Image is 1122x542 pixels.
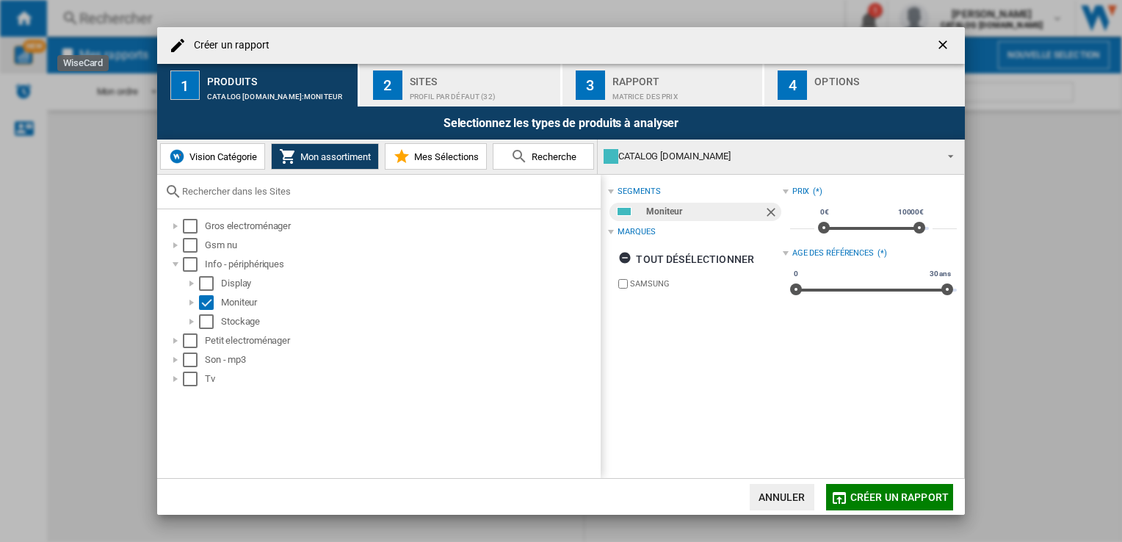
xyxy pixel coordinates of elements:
[157,106,965,140] div: Selectionnez les types de produits à analyser
[927,268,953,280] span: 30 ans
[814,70,959,85] div: Options
[618,279,628,289] input: brand.name
[850,491,949,503] span: Créer un rapport
[183,219,205,234] md-checkbox: Select
[205,257,598,272] div: Info - périphériques
[182,186,593,197] input: Rechercher dans les Sites
[764,64,965,106] button: 4 Options
[646,203,763,221] div: Moniteur
[205,333,598,348] div: Petit electroménager
[186,151,257,162] span: Vision Catégorie
[562,64,764,106] button: 3 Rapport Matrice des prix
[170,71,200,100] div: 1
[168,148,186,165] img: wiser-icon-blue.png
[614,246,759,272] button: tout désélectionner
[205,353,598,367] div: Son - mp3
[183,257,205,272] md-checkbox: Select
[183,353,205,367] md-checkbox: Select
[221,295,598,310] div: Moniteur
[207,85,352,101] div: CATALOG [DOMAIN_NAME]:Moniteur
[183,238,205,253] md-checkbox: Select
[792,247,874,259] div: Age des références
[199,276,221,291] md-checkbox: Select
[183,372,205,386] md-checkbox: Select
[792,268,800,280] span: 0
[576,71,605,100] div: 3
[826,484,953,510] button: Créer un rapport
[187,38,270,53] h4: Créer un rapport
[410,70,554,85] div: Sites
[199,314,221,329] md-checkbox: Select
[410,151,479,162] span: Mes Sélections
[764,205,781,223] ng-md-icon: Retirer
[818,206,831,218] span: 0€
[205,219,598,234] div: Gros electroménager
[618,226,655,238] div: Marques
[221,276,598,291] div: Display
[618,186,660,198] div: segments
[896,206,926,218] span: 10000€
[618,246,754,272] div: tout désélectionner
[528,151,576,162] span: Recherche
[930,31,959,60] button: getI18NText('BUTTONS.CLOSE_DIALOG')
[199,295,221,310] md-checkbox: Select
[612,70,757,85] div: Rapport
[207,70,352,85] div: Produits
[778,71,807,100] div: 4
[297,151,371,162] span: Mon assortiment
[385,143,487,170] button: Mes Sélections
[493,143,594,170] button: Recherche
[604,146,935,167] div: CATALOG [DOMAIN_NAME]
[205,238,598,253] div: Gsm nu
[750,484,814,510] button: Annuler
[612,85,757,101] div: Matrice des prix
[410,85,554,101] div: Profil par défaut (32)
[160,143,265,170] button: Vision Catégorie
[221,314,598,329] div: Stockage
[271,143,379,170] button: Mon assortiment
[373,71,402,100] div: 2
[183,333,205,348] md-checkbox: Select
[157,64,359,106] button: 1 Produits CATALOG [DOMAIN_NAME]:Moniteur
[205,372,598,386] div: Tv
[630,278,782,289] label: SAMSUNG
[935,37,953,55] ng-md-icon: getI18NText('BUTTONS.CLOSE_DIALOG')
[360,64,562,106] button: 2 Sites Profil par défaut (32)
[792,186,810,198] div: Prix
